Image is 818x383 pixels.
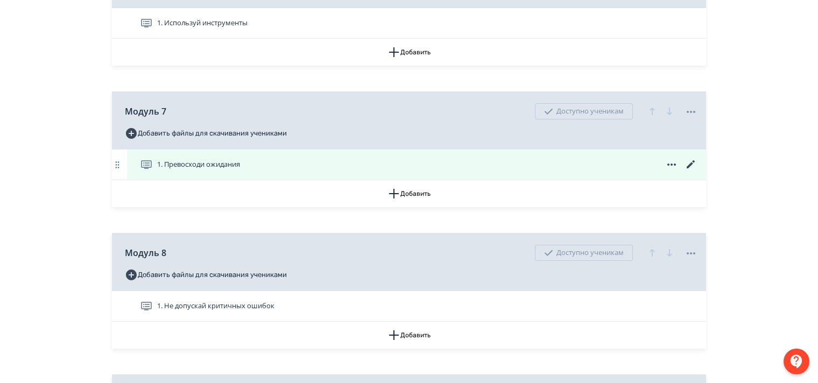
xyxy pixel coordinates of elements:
[157,159,240,170] span: 1. Превосходи ожидания
[535,103,633,119] div: Доступно ученикам
[112,39,706,66] button: Добавить
[125,266,287,283] button: Добавить файлы для скачивания учениками
[535,245,633,261] div: Доступно ученикам
[125,125,287,142] button: Добавить файлы для скачивания учениками
[157,18,248,29] span: 1. Используй инструменты
[157,301,274,311] span: 1. Не допускай критичных ошибок
[112,150,706,180] div: 1. Превосходи ожидания
[112,180,706,207] button: Добавить
[112,291,706,322] div: 1. Не допускай критичных ошибок
[112,8,706,39] div: 1. Используй инструменты
[125,246,166,259] span: Модуль 8
[125,105,166,118] span: Модуль 7
[112,322,706,349] button: Добавить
